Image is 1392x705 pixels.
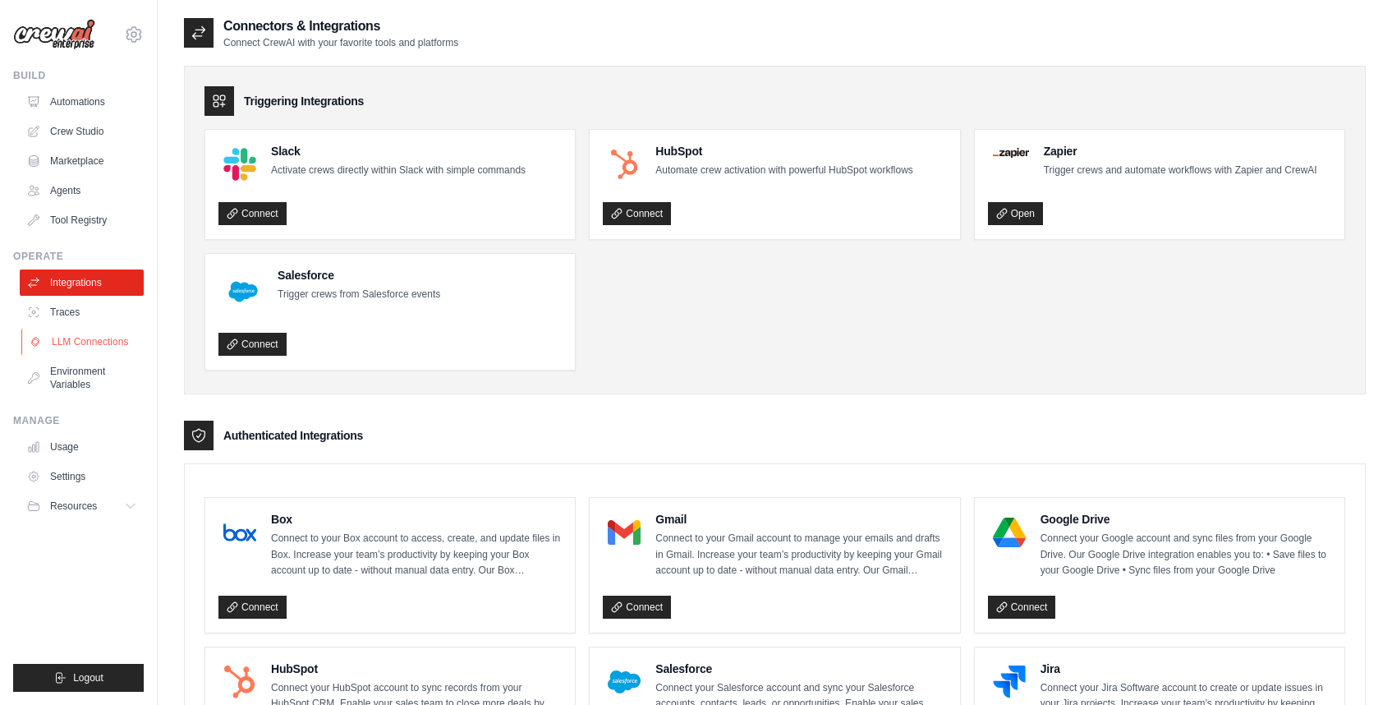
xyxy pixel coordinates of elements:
[223,427,363,444] h3: Authenticated Integrations
[13,19,95,50] img: Logo
[271,163,526,179] p: Activate crews directly within Slack with simple commands
[20,177,144,204] a: Agents
[988,202,1043,225] a: Open
[271,511,562,528] h4: Box
[20,148,144,174] a: Marketplace
[13,414,144,427] div: Manage
[608,516,641,549] img: Gmail Logo
[1041,661,1331,677] h4: Jira
[603,202,671,225] a: Connect
[223,16,458,36] h2: Connectors & Integrations
[20,358,144,398] a: Environment Variables
[655,163,912,179] p: Automate crew activation with powerful HubSpot workflows
[655,143,912,159] h4: HubSpot
[218,202,287,225] a: Connect
[1041,511,1331,528] h4: Google Drive
[278,267,440,283] h4: Salesforce
[13,250,144,263] div: Operate
[20,463,144,490] a: Settings
[20,434,144,460] a: Usage
[21,329,145,355] a: LLM Connections
[13,664,144,692] button: Logout
[993,666,1026,698] img: Jira Logo
[608,148,641,181] img: HubSpot Logo
[223,272,263,311] img: Salesforce Logo
[278,287,440,303] p: Trigger crews from Salesforce events
[1044,163,1317,179] p: Trigger crews and automate workflows with Zapier and CrewAI
[223,36,458,49] p: Connect CrewAI with your favorite tools and platforms
[608,666,641,698] img: Salesforce Logo
[655,661,946,677] h4: Salesforce
[655,511,946,528] h4: Gmail
[20,118,144,145] a: Crew Studio
[988,596,1056,619] a: Connect
[244,93,364,109] h3: Triggering Integrations
[993,516,1026,549] img: Google Drive Logo
[20,270,144,296] a: Integrations
[73,671,103,684] span: Logout
[20,89,144,115] a: Automations
[20,299,144,325] a: Traces
[223,148,256,181] img: Slack Logo
[655,531,946,579] p: Connect to your Gmail account to manage your emails and drafts in Gmail. Increase your team’s pro...
[271,143,526,159] h4: Slack
[13,69,144,82] div: Build
[603,596,671,619] a: Connect
[993,148,1029,158] img: Zapier Logo
[223,516,256,549] img: Box Logo
[218,596,287,619] a: Connect
[271,661,562,677] h4: HubSpot
[223,666,256,698] img: HubSpot Logo
[20,493,144,519] button: Resources
[1044,143,1317,159] h4: Zapier
[20,207,144,233] a: Tool Registry
[218,333,287,356] a: Connect
[50,500,97,513] span: Resources
[271,531,562,579] p: Connect to your Box account to access, create, and update files in Box. Increase your team’s prod...
[1041,531,1331,579] p: Connect your Google account and sync files from your Google Drive. Our Google Drive integration e...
